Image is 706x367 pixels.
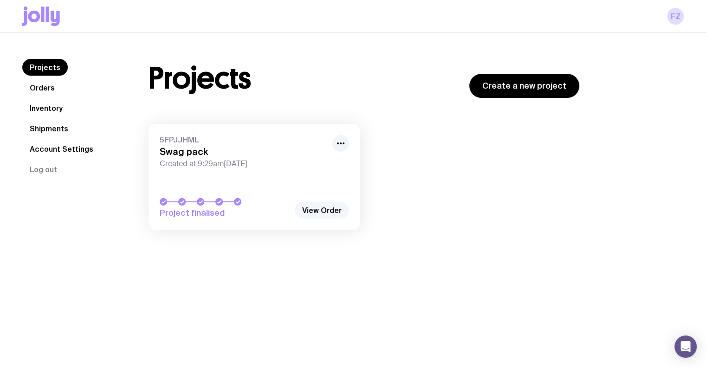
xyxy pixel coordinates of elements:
a: Inventory [22,100,70,116]
a: FZ [667,8,684,25]
h1: Projects [149,64,251,93]
a: Orders [22,79,62,96]
button: Log out [22,161,65,178]
a: Account Settings [22,141,101,157]
span: Project finalised [160,207,290,219]
a: Shipments [22,120,76,137]
a: View Order [295,202,349,219]
a: 5FPJJHMLSwag packCreated at 9:29am[DATE]Project finalised [149,124,360,230]
h3: Swag pack [160,146,327,157]
a: Create a new project [469,74,579,98]
span: 5FPJJHML [160,135,327,144]
a: Projects [22,59,68,76]
div: Open Intercom Messenger [674,335,697,358]
span: Created at 9:29am[DATE] [160,159,327,168]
